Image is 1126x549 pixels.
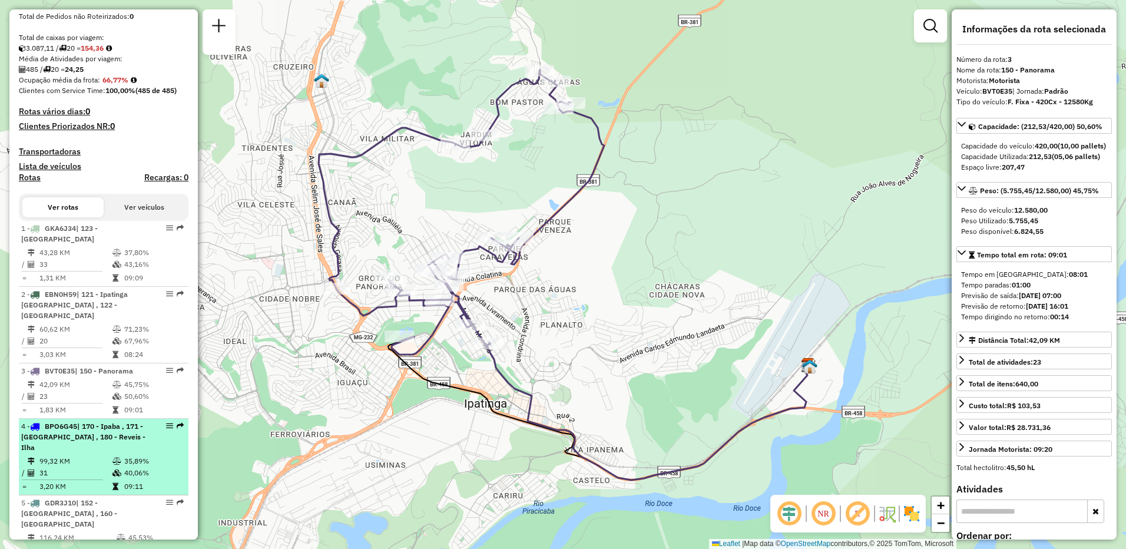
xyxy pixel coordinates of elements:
[956,264,1112,327] div: Tempo total em rota: 09:01
[1029,336,1060,345] span: 42,09 KM
[982,87,1012,95] strong: BVT0E35
[1014,227,1044,236] strong: 6.824,55
[144,173,188,183] h4: Recargas: 0
[81,44,104,52] strong: 154,36
[19,86,105,95] span: Clientes com Service Time:
[1033,358,1041,366] strong: 23
[19,32,188,43] div: Total de caixas por viagem:
[19,121,188,131] h4: Clientes Priorizados NR:
[177,290,184,297] em: Rota exportada
[956,441,1112,457] a: Jornada Motorista: 09:20
[28,249,35,256] i: Distância Total
[969,358,1041,366] span: Total de atividades:
[21,335,27,347] td: /
[21,290,128,320] span: 2 -
[1035,141,1058,150] strong: 420,00
[961,290,1107,301] div: Previsão de saída:
[19,173,41,183] h4: Rotas
[19,75,100,84] span: Ocupação média da frota:
[39,455,112,467] td: 99,32 KM
[980,186,1099,195] span: Peso: (5.755,45/12.580,00) 45,75%
[1019,291,1061,300] strong: [DATE] 07:00
[177,422,184,429] em: Rota exportada
[843,500,872,528] span: Exibir rótulo
[1058,141,1106,150] strong: (10,00 pallets)
[956,375,1112,391] a: Total de itens:640,00
[22,197,104,217] button: Ver rotas
[166,499,173,506] em: Opções
[112,261,121,268] i: % de utilização da cubagem
[39,349,112,361] td: 3,03 KM
[19,107,188,117] h4: Rotas vários dias:
[131,77,137,84] em: Média calculada utilizando a maior ocupação (%Peso ou %Cubagem) de cada rota da sessão. Rotas cro...
[39,335,112,347] td: 20
[956,419,1112,435] a: Valor total:R$ 28.731,36
[956,462,1112,473] div: Total hectolitro:
[969,335,1060,346] div: Distância Total:
[956,528,1112,543] label: Ordenar por:
[1002,163,1025,171] strong: 207,47
[956,118,1112,134] a: Capacidade: (212,53/420,00) 50,60%
[19,45,26,52] i: Cubagem total roteirizado
[124,481,183,492] td: 09:11
[124,391,183,402] td: 50,60%
[65,65,84,74] strong: 24,25
[961,151,1107,162] div: Capacidade Utilizada:
[112,249,121,256] i: % de utilização do peso
[1069,270,1088,279] strong: 08:01
[961,216,1107,226] div: Peso Utilizado:
[961,280,1107,290] div: Tempo paradas:
[21,422,145,452] span: | 170 - Ipaba , 171 - [GEOGRAPHIC_DATA] , 180 - Reveis - Ilha
[21,498,117,528] span: | 152 - [GEOGRAPHIC_DATA] , 160 - [GEOGRAPHIC_DATA]
[1012,87,1068,95] span: | Jornada:
[106,45,112,52] i: Meta Caixas/viagem: 194,50 Diferença: -40,14
[21,498,117,528] span: 5 -
[117,534,125,541] i: % de utilização do peso
[775,500,803,528] span: Ocultar deslocamento
[961,312,1107,322] div: Tempo dirigindo no retorno:
[21,259,27,270] td: /
[978,122,1102,131] span: Capacidade: (212,53/420,00) 50,60%
[1052,152,1100,161] strong: (05,06 pallets)
[969,401,1041,411] div: Custo total:
[19,43,188,54] div: 3.087,11 / 20 =
[75,366,133,375] span: | 150 - Panorama
[314,73,329,88] img: 204 UDC Light Ipatinga
[781,540,831,548] a: OpenStreetMap
[166,422,173,429] em: Opções
[1008,55,1012,64] strong: 3
[124,272,183,284] td: 09:09
[961,141,1107,151] div: Capacidade do veículo:
[961,301,1107,312] div: Previsão de retorno:
[177,224,184,231] em: Rota exportada
[956,397,1112,413] a: Custo total:R$ 103,53
[85,106,90,117] strong: 0
[19,161,188,171] h4: Lista de veículos
[177,367,184,374] em: Rota exportada
[21,467,27,479] td: /
[124,455,183,467] td: 35,89%
[45,224,76,233] span: GKA6J34
[21,391,27,402] td: /
[112,326,121,333] i: % de utilização do peso
[1015,379,1038,388] strong: 640,00
[969,422,1051,433] div: Valor total:
[801,358,816,373] img: CDD Ipatinga
[19,64,188,75] div: 485 / 20 =
[21,422,145,452] span: 4 -
[19,11,188,22] div: Total de Pedidos não Roteirizados:
[39,391,112,402] td: 23
[742,540,744,548] span: |
[104,197,185,217] button: Ver veículos
[977,250,1067,259] span: Tempo total em rota: 09:01
[969,444,1052,455] div: Jornada Motorista: 09:20
[112,393,121,400] i: % de utilização da cubagem
[1044,87,1068,95] strong: Padrão
[712,540,740,548] a: Leaflet
[112,406,118,414] i: Tempo total em rota
[124,349,183,361] td: 08:24
[28,469,35,477] i: Total de Atividades
[39,532,116,544] td: 116,24 KM
[961,226,1107,237] div: Peso disponível:
[956,75,1112,86] div: Motorista:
